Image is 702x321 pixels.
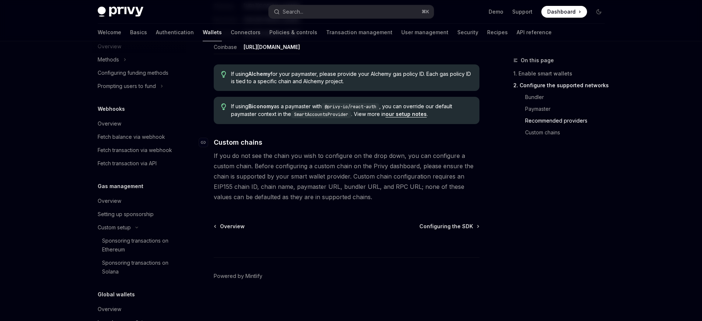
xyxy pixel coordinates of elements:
[547,8,576,15] span: Dashboard
[419,223,479,230] a: Configuring the SDK
[102,236,182,254] div: Sponsoring transactions on Ethereum
[98,55,119,64] div: Methods
[98,68,168,77] div: Configuring funding methods
[98,7,143,17] img: dark logo
[401,24,448,41] a: User management
[517,24,552,41] a: API reference
[98,223,131,232] div: Custom setup
[221,71,226,78] svg: Tip
[98,24,121,41] a: Welcome
[385,111,427,117] a: our setup notes
[199,137,214,147] a: Navigate to header
[98,182,143,191] h5: Gas management
[457,24,478,41] a: Security
[419,223,473,230] span: Configuring the SDK
[92,303,186,316] a: Overview
[203,24,222,41] a: Wallets
[283,7,303,16] div: Search...
[92,144,186,157] a: Fetch transaction via webhook
[489,8,503,15] a: Demo
[512,8,532,15] a: Support
[92,234,186,256] a: Sponsoring transactions on Ethereum
[269,24,317,41] a: Policies & controls
[593,6,605,18] button: Toggle dark mode
[214,151,479,202] span: If you do not see the chain you wish to configure on the drop down, you can configure a custom ch...
[525,127,611,138] a: Custom chains
[92,208,186,221] a: Setting up sponsorship
[214,272,262,280] a: Powered by Mintlify
[221,103,226,110] svg: Tip
[231,24,261,41] a: Connectors
[98,290,135,299] h5: Global wallets
[156,24,194,41] a: Authentication
[248,103,274,109] strong: Biconomy
[269,5,434,18] button: Search...⌘K
[244,44,300,50] a: [URL][DOMAIN_NAME]
[513,68,611,80] a: 1. Enable smart wallets
[98,210,154,219] div: Setting up sponsorship
[525,115,611,127] a: Recommended providers
[525,91,611,103] a: Bundler
[231,103,472,118] span: If using as a paymaster with , you can override our default paymaster context in the . View more ...
[130,24,147,41] a: Basics
[98,82,156,91] div: Prompting users to fund
[525,103,611,115] a: Paymaster
[98,159,157,168] div: Fetch transaction via API
[92,194,186,208] a: Overview
[98,133,165,141] div: Fetch balance via webhook
[98,119,121,128] div: Overview
[92,157,186,170] a: Fetch transaction via API
[487,24,508,41] a: Recipes
[322,103,379,110] code: @privy-io/react-auth
[521,56,554,65] span: On this page
[92,66,186,80] a: Configuring funding methods
[214,137,262,147] span: Custom chains
[98,197,121,205] div: Overview
[214,223,245,230] a: Overview
[541,6,587,18] a: Dashboard
[98,305,121,314] div: Overview
[326,24,392,41] a: Transaction management
[92,130,186,144] a: Fetch balance via webhook
[231,70,472,85] span: If using for your paymaster, please provide your Alchemy gas policy ID. Each gas policy ID is tie...
[513,80,611,91] a: 2. Configure the supported networks
[220,223,245,230] span: Overview
[214,40,241,54] td: Coinbase
[102,258,182,276] div: Sponsoring transactions on Solana
[98,146,172,155] div: Fetch transaction via webhook
[92,256,186,278] a: Sponsoring transactions on Solana
[248,71,270,77] strong: Alchemy
[92,117,186,130] a: Overview
[291,111,351,118] code: SmartAccountsProvider
[98,105,125,113] h5: Webhooks
[422,9,429,15] span: ⌘ K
